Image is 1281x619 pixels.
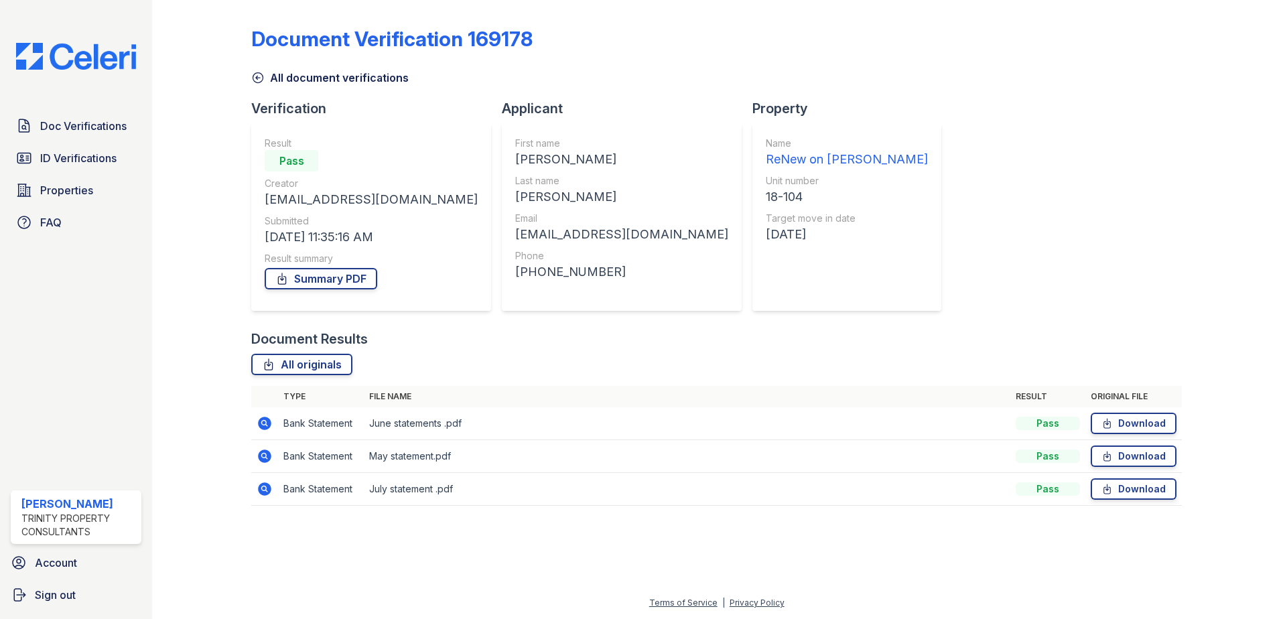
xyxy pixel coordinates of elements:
a: Privacy Policy [730,598,785,608]
td: Bank Statement [278,407,364,440]
span: FAQ [40,214,62,230]
div: Email [515,212,728,225]
div: Property [752,99,952,118]
div: Result [265,137,478,150]
div: Result summary [265,252,478,265]
div: [EMAIL_ADDRESS][DOMAIN_NAME] [265,190,478,209]
div: Target move in date [766,212,928,225]
span: ID Verifications [40,150,117,166]
div: 18-104 [766,188,928,206]
td: June statements .pdf [364,407,1010,440]
div: Submitted [265,214,478,228]
img: CE_Logo_Blue-a8612792a0a2168367f1c8372b55b34899dd931a85d93a1a3d3e32e68fde9ad4.png [5,43,147,70]
div: Unit number [766,174,928,188]
div: Applicant [502,99,752,118]
div: Document Verification 169178 [251,27,533,51]
div: [PERSON_NAME] [515,150,728,169]
a: ID Verifications [11,145,141,171]
a: Sign out [5,581,147,608]
td: Bank Statement [278,473,364,506]
th: Original file [1085,386,1182,407]
th: Type [278,386,364,407]
div: Name [766,137,928,150]
a: Account [5,549,147,576]
div: Pass [1016,482,1080,496]
div: [PERSON_NAME] [515,188,728,206]
td: July statement .pdf [364,473,1010,506]
div: [DATE] 11:35:16 AM [265,228,478,247]
a: Download [1091,478,1176,500]
a: Name ReNew on [PERSON_NAME] [766,137,928,169]
div: | [722,598,725,608]
a: All originals [251,354,352,375]
div: Document Results [251,330,368,348]
div: Pass [1016,417,1080,430]
a: All document verifications [251,70,409,86]
span: Account [35,555,77,571]
th: File name [364,386,1010,407]
div: Pass [1016,450,1080,463]
a: Download [1091,445,1176,467]
span: Doc Verifications [40,118,127,134]
div: Creator [265,177,478,190]
td: Bank Statement [278,440,364,473]
a: Terms of Service [649,598,718,608]
span: Sign out [35,587,76,603]
div: Trinity Property Consultants [21,512,136,539]
div: Last name [515,174,728,188]
a: FAQ [11,209,141,236]
a: Summary PDF [265,268,377,289]
div: [EMAIL_ADDRESS][DOMAIN_NAME] [515,225,728,244]
a: Download [1091,413,1176,434]
div: ReNew on [PERSON_NAME] [766,150,928,169]
span: Properties [40,182,93,198]
a: Doc Verifications [11,113,141,139]
td: May statement.pdf [364,440,1010,473]
th: Result [1010,386,1085,407]
div: [PHONE_NUMBER] [515,263,728,281]
div: Phone [515,249,728,263]
div: [PERSON_NAME] [21,496,136,512]
div: First name [515,137,728,150]
a: Properties [11,177,141,204]
div: Verification [251,99,502,118]
div: Pass [265,150,318,171]
div: [DATE] [766,225,928,244]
